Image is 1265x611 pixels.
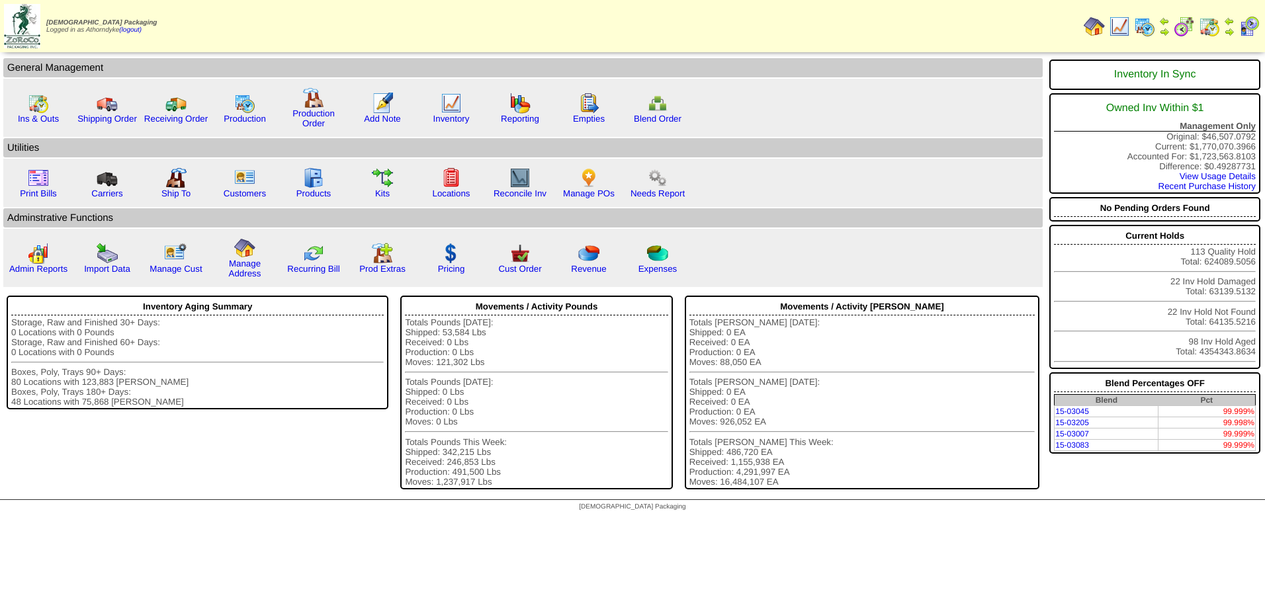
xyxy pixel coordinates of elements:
[292,108,335,128] a: Production Order
[165,167,187,188] img: factory2.gif
[1199,16,1220,37] img: calendarinout.gif
[441,93,462,114] img: line_graph.gif
[1055,429,1089,438] a: 15-03007
[578,243,599,264] img: pie_chart.png
[46,19,157,34] span: Logged in as Athorndyke
[372,243,393,264] img: prodextras.gif
[364,114,401,124] a: Add Note
[509,243,531,264] img: cust_order.png
[1159,16,1170,26] img: arrowleft.gif
[4,4,40,48] img: zoroco-logo-small.webp
[405,298,668,315] div: Movements / Activity Pounds
[119,26,142,34] a: (logout)
[97,243,118,264] img: import.gif
[20,188,57,198] a: Print Bills
[509,93,531,114] img: graph.gif
[1054,375,1256,392] div: Blend Percentages OFF
[150,264,202,274] a: Manage Cust
[1054,121,1256,132] div: Management Only
[1158,395,1255,406] th: Pct
[1224,16,1235,26] img: arrowleft.gif
[438,264,465,274] a: Pricing
[509,167,531,188] img: line_graph2.gif
[372,167,393,188] img: workflow.gif
[372,93,393,114] img: orders.gif
[11,317,384,407] div: Storage, Raw and Finished 30+ Days: 0 Locations with 0 Pounds Storage, Raw and Finished 60+ Days:...
[224,114,266,124] a: Production
[501,114,539,124] a: Reporting
[578,93,599,114] img: workorder.gif
[144,114,208,124] a: Receiving Order
[631,188,685,198] a: Needs Report
[1158,440,1255,451] td: 99.999%
[573,114,605,124] a: Empties
[1239,16,1260,37] img: calendarcustomer.gif
[498,264,541,274] a: Cust Order
[164,243,189,264] img: managecust.png
[1084,16,1105,37] img: home.gif
[1055,418,1089,427] a: 15-03205
[441,243,462,264] img: dollar.gif
[1049,225,1260,369] div: 113 Quality Hold Total: 624089.5056 22 Inv Hold Damaged Total: 63139.5132 22 Inv Hold Not Found T...
[28,243,49,264] img: graph2.png
[97,93,118,114] img: truck.gif
[689,317,1035,487] div: Totals [PERSON_NAME] [DATE]: Shipped: 0 EA Received: 0 EA Production: 0 EA Moves: 88,050 EA Total...
[1055,440,1089,450] a: 15-03083
[3,58,1043,77] td: General Management
[441,167,462,188] img: locations.gif
[287,264,339,274] a: Recurring Bill
[433,114,470,124] a: Inventory
[161,188,191,198] a: Ship To
[405,317,668,487] div: Totals Pounds [DATE]: Shipped: 53,584 Lbs Received: 0 Lbs Production: 0 Lbs Moves: 121,302 Lbs To...
[224,188,266,198] a: Customers
[1180,171,1256,181] a: View Usage Details
[28,167,49,188] img: invoice2.gif
[28,93,49,114] img: calendarinout.gif
[647,93,668,114] img: network.png
[638,264,677,274] a: Expenses
[647,167,668,188] img: workflow.png
[46,19,157,26] span: [DEMOGRAPHIC_DATA] Packaging
[18,114,59,124] a: Ins & Outs
[9,264,67,274] a: Admin Reports
[303,243,324,264] img: reconcile.gif
[234,237,255,259] img: home.gif
[1054,62,1256,87] div: Inventory In Sync
[689,298,1035,315] div: Movements / Activity [PERSON_NAME]
[579,503,685,510] span: [DEMOGRAPHIC_DATA] Packaging
[1109,16,1130,37] img: line_graph.gif
[1134,16,1155,37] img: calendarprod.gif
[1224,26,1235,37] img: arrowright.gif
[84,264,130,274] a: Import Data
[303,87,324,108] img: factory.gif
[1158,406,1255,417] td: 99.999%
[11,298,384,315] div: Inventory Aging Summary
[1055,407,1089,416] a: 15-03045
[1158,428,1255,440] td: 99.999%
[494,188,546,198] a: Reconcile Inv
[375,188,390,198] a: Kits
[234,93,255,114] img: calendarprod.gif
[563,188,615,198] a: Manage POs
[234,167,255,188] img: customers.gif
[97,167,118,188] img: truck3.gif
[1159,26,1170,37] img: arrowright.gif
[571,264,606,274] a: Revenue
[647,243,668,264] img: pie_chart2.png
[432,188,470,198] a: Locations
[91,188,122,198] a: Carriers
[77,114,137,124] a: Shipping Order
[229,259,261,278] a: Manage Address
[359,264,406,274] a: Prod Extras
[303,167,324,188] img: cabinet.gif
[1054,96,1256,121] div: Owned Inv Within $1
[578,167,599,188] img: po.png
[634,114,681,124] a: Blend Order
[165,93,187,114] img: truck2.gif
[1049,93,1260,194] div: Original: $46,507.0792 Current: $1,770,070.3966 Accounted For: $1,723,563.8103 Difference: $0.492...
[296,188,331,198] a: Products
[1055,395,1158,406] th: Blend
[3,138,1043,157] td: Utilities
[1158,417,1255,428] td: 99.998%
[3,208,1043,227] td: Adminstrative Functions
